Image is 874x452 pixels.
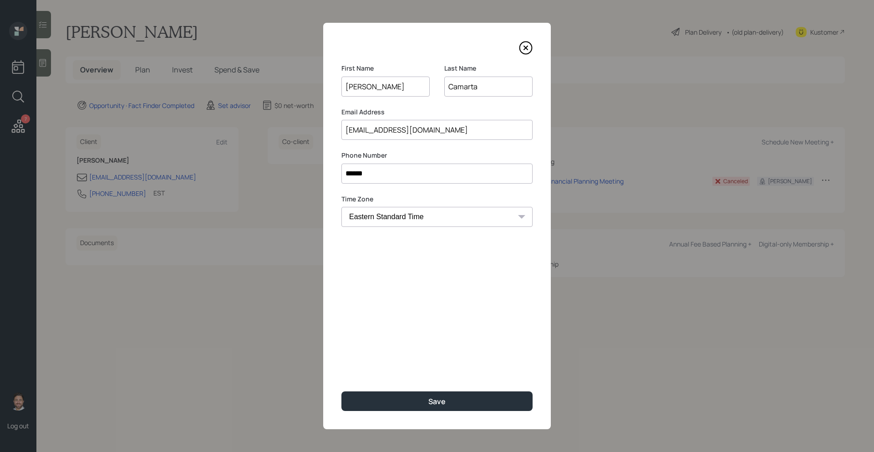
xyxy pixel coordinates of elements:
label: Email Address [341,108,533,117]
label: Time Zone [341,195,533,204]
div: Save [428,396,446,406]
button: Save [341,391,533,411]
label: First Name [341,64,430,73]
label: Last Name [444,64,533,73]
label: Phone Number [341,151,533,160]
